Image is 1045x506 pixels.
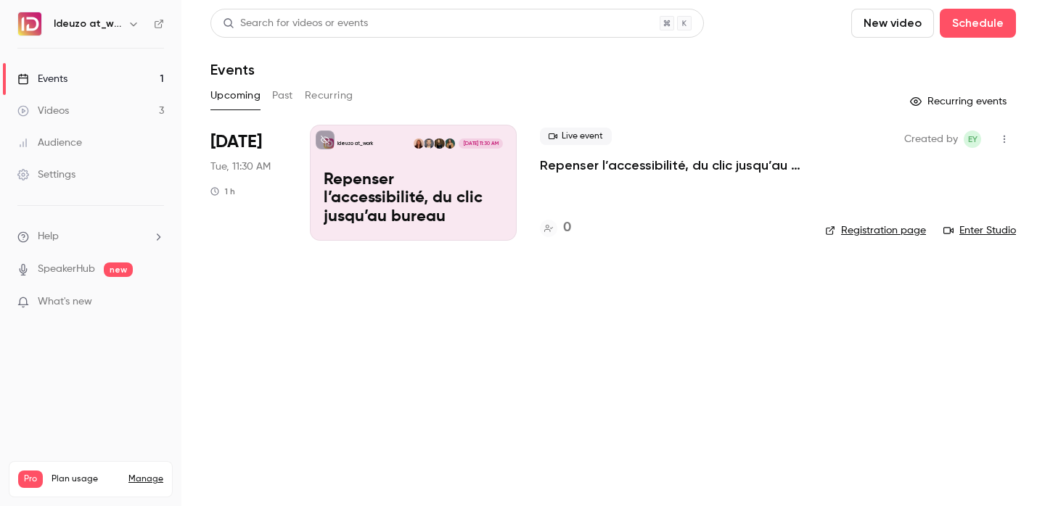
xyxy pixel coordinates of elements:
span: [DATE] [210,130,262,154]
span: Created by [904,130,958,148]
button: Past [272,84,293,107]
h4: 0 [563,218,571,238]
div: 1 h [210,186,235,197]
a: Repenser l’accessibilité, du clic jusqu’au bureau [540,157,802,174]
iframe: Noticeable Trigger [147,296,164,309]
img: Nicolas Bissardon [434,138,444,149]
span: EY [968,130,978,148]
p: Repenser l’accessibilité, du clic jusqu’au bureau [324,171,503,227]
span: Eva Yahiaoui [964,130,981,148]
button: New video [851,9,934,38]
li: help-dropdown-opener [17,229,164,244]
img: Elodie Friot [445,138,455,149]
button: Upcoming [210,84,261,107]
span: new [104,262,133,277]
div: Oct 28 Tue, 11:30 AM (Europe/Paris) [210,125,287,241]
a: 0 [540,218,571,238]
div: Settings [17,167,75,182]
div: Audience [17,136,82,150]
span: Tue, 11:30 AM [210,159,271,174]
span: Live event [540,128,612,145]
div: Search for videos or events [223,16,368,31]
img: Arthur Alba [424,138,434,149]
button: Schedule [940,9,1016,38]
h6: Ideuzo at_work [54,17,122,31]
div: Videos [17,104,69,118]
a: Registration page [825,223,926,238]
a: Repenser l’accessibilité, du clic jusqu’au bureau Ideuzo at_workElodie FriotNicolas BissardonArth... [310,125,517,241]
span: What's new [38,294,92,310]
p: Ideuzo at_work [337,140,373,147]
a: Enter Studio [943,223,1016,238]
a: SpeakerHub [38,262,95,277]
span: Plan usage [52,473,120,485]
a: Manage [128,473,163,485]
button: Recurring events [903,90,1016,113]
button: Recurring [305,84,353,107]
span: [DATE] 11:30 AM [459,138,502,149]
div: Events [17,72,67,86]
span: Help [38,229,59,244]
h1: Events [210,61,255,78]
img: Léa Goumy [414,138,424,149]
span: Pro [18,470,43,488]
img: Ideuzo at_work [18,12,41,36]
